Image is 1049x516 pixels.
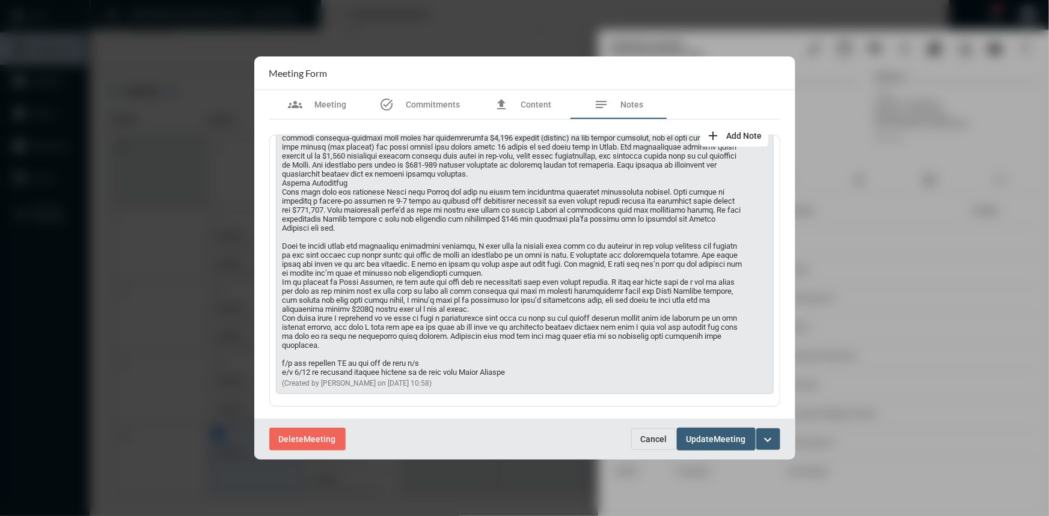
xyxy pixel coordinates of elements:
mat-icon: add [706,129,721,143]
mat-icon: groups [288,97,302,112]
button: add note [700,123,768,147]
span: Cancel [641,434,667,444]
mat-icon: expand_more [761,433,775,447]
span: Add Note [727,131,762,141]
button: DeleteMeeting [269,428,346,450]
span: Commitments [406,100,460,109]
button: UpdateMeeting [677,428,756,450]
span: Meeting [304,435,336,445]
mat-icon: notes [595,97,609,112]
h2: Meeting Form [269,67,328,79]
span: Meeting [714,435,746,445]
button: Cancel [631,428,677,450]
span: Update [687,435,714,445]
span: Notes [621,100,644,109]
span: (Created by [PERSON_NAME] on [DATE] 10:58) [283,379,432,387]
span: Content [521,100,551,109]
mat-icon: task_alt [380,97,394,112]
mat-icon: file_upload [494,97,509,112]
span: Delete [279,435,304,445]
span: Meeting [314,100,346,109]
